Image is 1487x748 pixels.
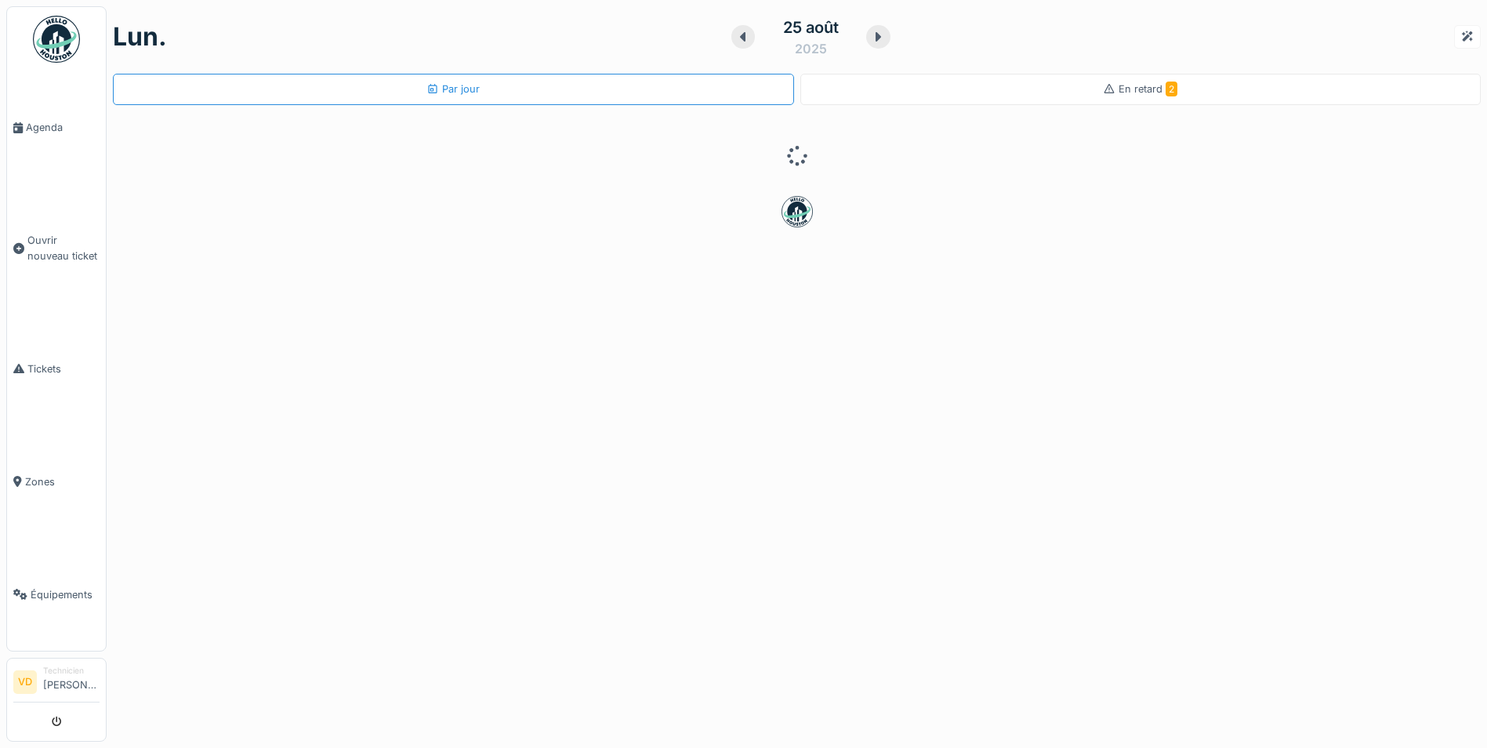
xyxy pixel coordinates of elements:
[7,184,106,312] a: Ouvrir nouveau ticket
[43,665,100,677] div: Technicien
[1119,83,1177,95] span: En retard
[13,665,100,703] a: VD Technicien[PERSON_NAME]
[783,16,839,39] div: 25 août
[13,670,37,694] li: VD
[795,39,827,58] div: 2025
[1166,82,1177,96] span: 2
[43,665,100,699] li: [PERSON_NAME]
[25,474,100,489] span: Zones
[27,233,100,263] span: Ouvrir nouveau ticket
[26,120,100,135] span: Agenda
[782,196,813,227] img: badge-BVDL4wpA.svg
[33,16,80,63] img: Badge_color-CXgf-gQk.svg
[31,587,100,602] span: Équipements
[7,312,106,425] a: Tickets
[426,82,480,96] div: Par jour
[7,425,106,538] a: Zones
[7,71,106,184] a: Agenda
[27,361,100,376] span: Tickets
[7,538,106,651] a: Équipements
[113,22,167,52] h1: lun.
